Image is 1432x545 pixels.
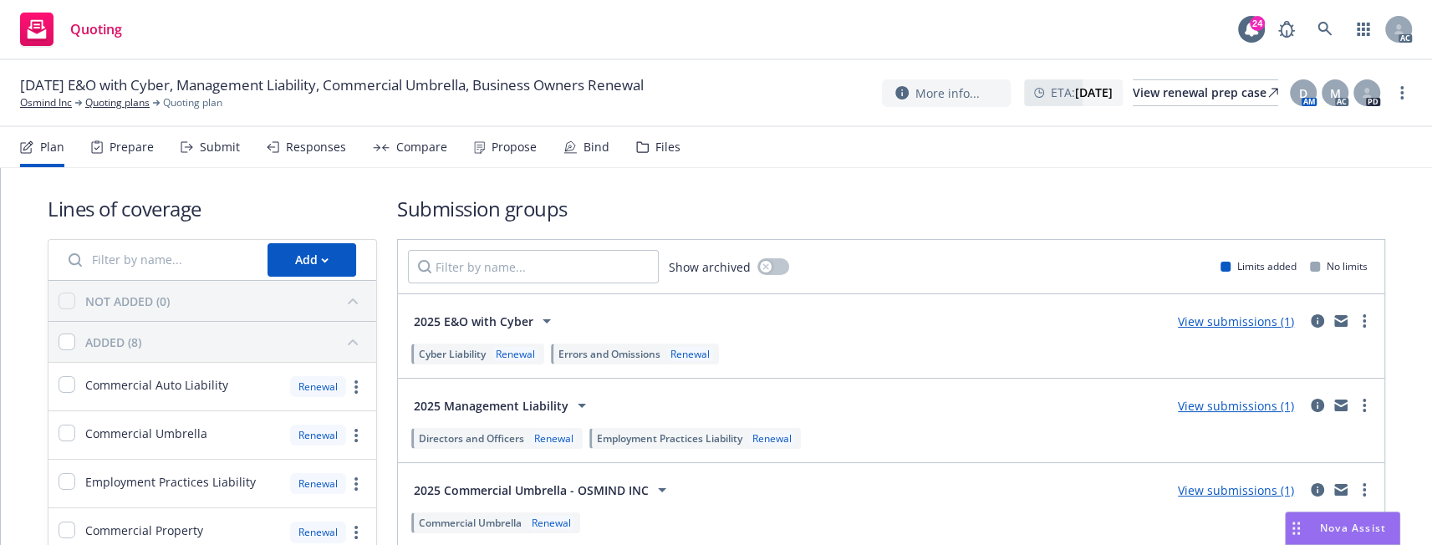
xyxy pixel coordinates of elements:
[584,140,609,154] div: Bind
[346,377,366,397] a: more
[85,288,366,314] button: NOT ADDED (0)
[1051,84,1113,101] span: ETA :
[419,431,524,446] span: Directors and Officers
[667,347,713,361] div: Renewal
[13,6,129,53] a: Quoting
[1354,480,1374,500] a: more
[1178,398,1294,414] a: View submissions (1)
[528,516,574,530] div: Renewal
[346,522,366,542] a: more
[20,75,644,95] span: [DATE] E&O with Cyber, Management Liability, Commercial Umbrella, Business Owners Renewal
[1308,13,1342,46] a: Search
[85,376,228,394] span: Commercial Auto Liability
[290,425,346,446] div: Renewal
[1310,259,1368,273] div: No limits
[915,84,980,102] span: More info...
[414,481,649,499] span: 2025 Commercial Umbrella - OSMIND INC
[1133,80,1278,105] div: View renewal prep case
[268,243,356,277] button: Add
[59,243,257,277] input: Filter by name...
[1221,259,1297,273] div: Limits added
[85,522,203,539] span: Commercial Property
[419,516,522,530] span: Commercial Umbrella
[110,140,154,154] div: Prepare
[1354,311,1374,331] a: more
[70,23,122,36] span: Quoting
[85,95,150,110] a: Quoting plans
[85,329,366,355] button: ADDED (8)
[492,140,537,154] div: Propose
[200,140,240,154] div: Submit
[1133,79,1278,106] a: View renewal prep case
[1331,395,1351,415] a: mail
[408,389,598,422] button: 2025 Management Liability
[419,347,486,361] span: Cyber Liability
[1075,84,1113,100] strong: [DATE]
[749,431,795,446] div: Renewal
[48,195,377,222] h1: Lines of coverage
[295,244,329,276] div: Add
[396,140,447,154] div: Compare
[408,473,678,507] button: 2025 Commercial Umbrella - OSMIND INC
[85,425,207,442] span: Commercial Umbrella
[1347,13,1380,46] a: Switch app
[20,95,72,110] a: Osmind Inc
[531,431,577,446] div: Renewal
[85,293,170,310] div: NOT ADDED (0)
[1307,480,1328,500] a: circleInformation
[163,95,222,110] span: Quoting plan
[408,304,563,338] button: 2025 E&O with Cyber
[40,140,64,154] div: Plan
[1178,482,1294,498] a: View submissions (1)
[85,473,256,491] span: Employment Practices Liability
[1354,395,1374,415] a: more
[346,474,366,494] a: more
[286,140,346,154] div: Responses
[1299,84,1307,102] span: D
[1270,13,1303,46] a: Report a Bug
[492,347,538,361] div: Renewal
[290,522,346,542] div: Renewal
[655,140,680,154] div: Files
[414,397,568,415] span: 2025 Management Liability
[1331,311,1351,331] a: mail
[414,313,533,330] span: 2025 E&O with Cyber
[1320,521,1386,535] span: Nova Assist
[290,376,346,397] div: Renewal
[1286,512,1307,544] div: Drag to move
[346,425,366,446] a: more
[882,79,1011,107] button: More info...
[669,258,751,276] span: Show archived
[597,431,742,446] span: Employment Practices Liability
[290,473,346,494] div: Renewal
[1285,512,1400,545] button: Nova Assist
[1307,395,1328,415] a: circleInformation
[1330,84,1341,102] span: M
[408,250,659,283] input: Filter by name...
[85,334,141,351] div: ADDED (8)
[1331,480,1351,500] a: mail
[1392,83,1412,103] a: more
[1307,311,1328,331] a: circleInformation
[1178,313,1294,329] a: View submissions (1)
[1250,16,1265,31] div: 24
[397,195,1385,222] h1: Submission groups
[558,347,660,361] span: Errors and Omissions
